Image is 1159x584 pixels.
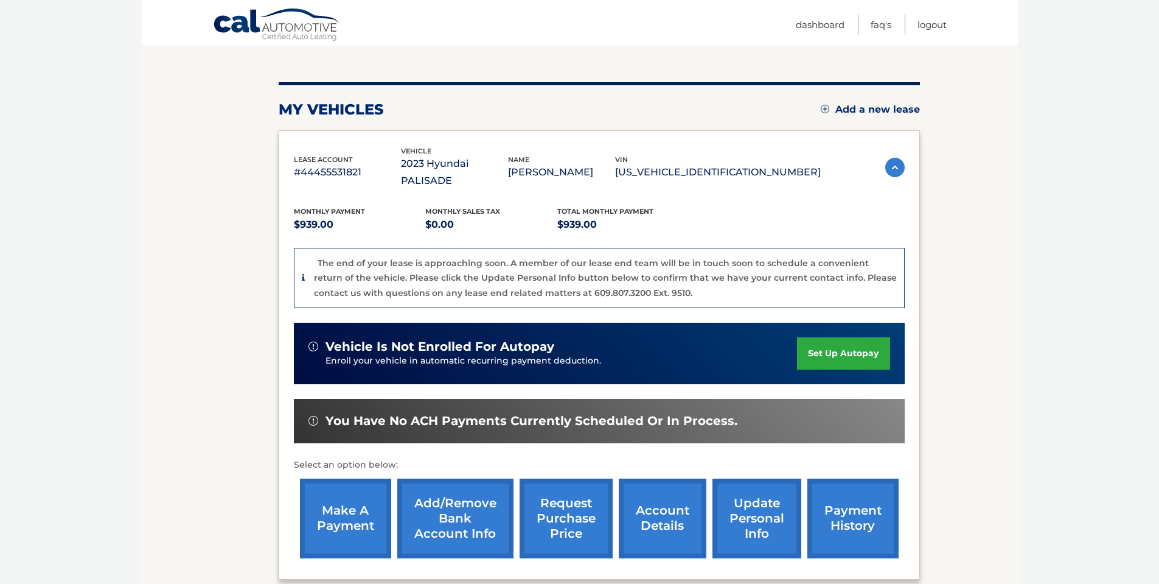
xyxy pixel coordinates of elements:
[615,155,628,164] span: vin
[425,216,557,233] p: $0.00
[917,15,947,35] a: Logout
[401,147,431,155] span: vehicle
[557,207,653,216] span: Total Monthly Payment
[294,458,905,473] p: Select an option below:
[796,15,844,35] a: Dashboard
[279,100,384,119] h2: my vehicles
[821,105,829,113] img: add.svg
[294,207,365,216] span: Monthly Payment
[871,15,891,35] a: FAQ's
[294,216,426,233] p: $939.00
[797,337,889,370] a: set up autopay
[314,258,897,298] p: The end of your lease is approaching soon. A member of our lease end team will be in touch soon t...
[508,164,615,181] p: [PERSON_NAME]
[712,479,801,558] a: update personal info
[508,155,529,164] span: name
[213,8,341,43] a: Cal Automotive
[807,479,899,558] a: payment history
[325,339,554,354] span: vehicle is not enrolled for autopay
[615,164,821,181] p: [US_VEHICLE_IDENTIFICATION_NUMBER]
[401,155,508,189] p: 2023 Hyundai PALISADE
[300,479,391,558] a: make a payment
[557,216,689,233] p: $939.00
[619,479,706,558] a: account details
[397,479,513,558] a: Add/Remove bank account info
[821,104,920,116] a: Add a new lease
[325,413,737,429] span: You have no ACH payments currently scheduled or in process.
[520,479,613,558] a: request purchase price
[294,155,353,164] span: lease account
[885,158,905,177] img: accordion-active.svg
[308,342,318,351] img: alert-white.svg
[294,164,401,181] p: #44455531821
[325,354,798,368] p: Enroll your vehicle in automatic recurring payment deduction.
[308,416,318,426] img: alert-white.svg
[425,207,500,216] span: Monthly sales Tax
